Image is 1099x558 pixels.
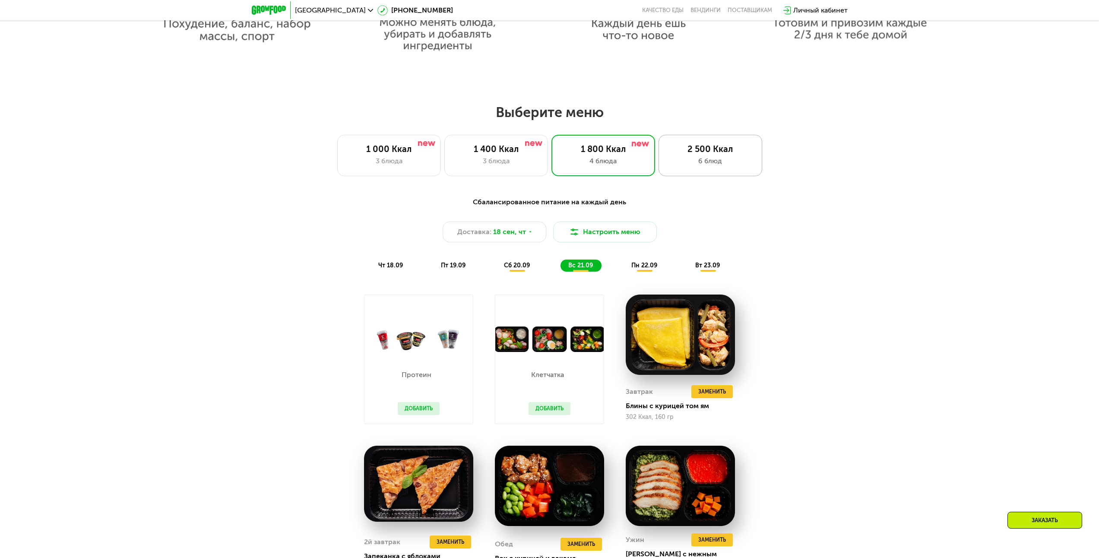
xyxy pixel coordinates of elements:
[691,533,733,546] button: Заменить
[457,227,491,237] span: Доставка:
[561,538,602,551] button: Заменить
[561,144,646,154] div: 1 800 Ккал
[626,414,735,421] div: 302 Ккал, 160 гр
[493,227,526,237] span: 18 сен, чт
[529,371,566,378] p: Клетчатка
[568,262,593,269] span: вс 21.09
[437,538,464,546] span: Заменить
[668,144,753,154] div: 2 500 Ккал
[793,5,848,16] div: Личный кабинет
[378,262,403,269] span: чт 18.09
[398,402,440,415] button: Добавить
[377,5,453,16] a: [PHONE_NUMBER]
[529,402,570,415] button: Добавить
[691,385,733,398] button: Заменить
[698,536,726,544] span: Заменить
[1007,512,1082,529] div: Заказать
[504,262,530,269] span: сб 20.09
[567,540,595,548] span: Заменить
[495,538,513,551] div: Обед
[346,144,432,154] div: 1 000 Ккал
[561,156,646,166] div: 4 блюда
[441,262,466,269] span: пт 19.09
[690,7,721,14] a: Вендинги
[626,402,742,410] div: Блины с курицей том ям
[295,7,366,14] span: [GEOGRAPHIC_DATA]
[28,104,1071,121] h2: Выберите меню
[728,7,772,14] div: поставщикам
[553,222,657,242] button: Настроить меню
[364,536,400,548] div: 2й завтрак
[626,533,644,546] div: Ужин
[294,197,805,208] div: Сбалансированное питание на каждый день
[698,387,726,396] span: Заменить
[626,385,653,398] div: Завтрак
[346,156,432,166] div: 3 блюда
[453,156,539,166] div: 3 блюда
[631,262,657,269] span: пн 22.09
[642,7,684,14] a: Качество еды
[668,156,753,166] div: 6 блюд
[695,262,720,269] span: вт 23.09
[430,536,471,548] button: Заменить
[453,144,539,154] div: 1 400 Ккал
[398,371,435,378] p: Протеин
